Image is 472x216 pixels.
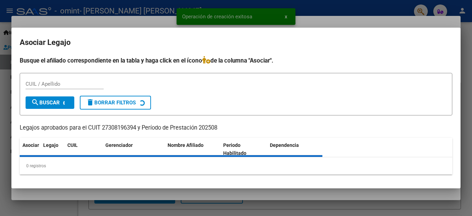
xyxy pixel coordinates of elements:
span: CUIL [67,142,78,148]
button: Borrar Filtros [80,96,151,110]
span: Dependencia [270,142,299,148]
div: 0 registros [20,157,452,175]
span: Buscar [31,100,60,106]
span: Nombre Afiliado [168,142,204,148]
h4: Busque el afiliado correspondiente en la tabla y haga click en el ícono de la columna "Asociar". [20,56,452,65]
datatable-header-cell: Periodo Habilitado [220,138,267,161]
datatable-header-cell: Asociar [20,138,40,161]
datatable-header-cell: Gerenciador [103,138,165,161]
mat-icon: search [31,98,39,106]
mat-icon: delete [86,98,94,106]
button: Buscar [26,96,74,109]
datatable-header-cell: Legajo [40,138,65,161]
datatable-header-cell: Nombre Afiliado [165,138,220,161]
span: Gerenciador [105,142,133,148]
p: Legajos aprobados para el CUIT 27308196394 y Período de Prestación 202508 [20,124,452,132]
datatable-header-cell: Dependencia [267,138,323,161]
span: Asociar [22,142,39,148]
span: Legajo [43,142,58,148]
span: Periodo Habilitado [223,142,246,156]
h2: Asociar Legajo [20,36,452,49]
datatable-header-cell: CUIL [65,138,103,161]
span: Borrar Filtros [86,100,136,106]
